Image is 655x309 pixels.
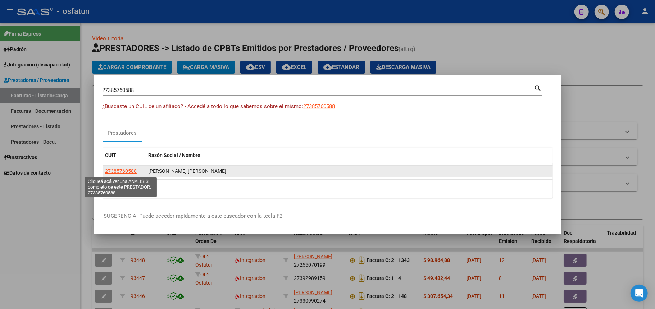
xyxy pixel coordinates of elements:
div: [PERSON_NAME] [PERSON_NAME] [149,167,550,175]
span: ¿Buscaste un CUIL de un afiliado? - Accedé a todo lo que sabemos sobre el mismo: [103,103,304,110]
span: 27385760588 [304,103,335,110]
datatable-header-cell: CUIT [103,148,146,163]
div: Open Intercom Messenger [631,285,648,302]
div: 1 total [103,180,553,198]
mat-icon: search [534,83,542,92]
span: 27385760588 [105,168,137,174]
p: -SUGERENCIA: Puede acceder rapidamente a este buscador con la tecla F2- [103,212,553,220]
span: CUIT [105,152,117,158]
datatable-header-cell: Razón Social / Nombre [146,148,553,163]
span: Razón Social / Nombre [149,152,201,158]
div: Prestadores [108,129,137,137]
